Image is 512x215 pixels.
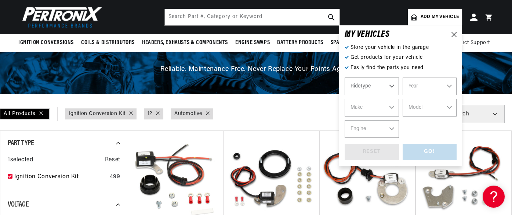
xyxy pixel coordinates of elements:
span: Reliable. Maintenance Free. Never Replace Your Points Again. [160,66,352,73]
span: Reset [105,155,120,165]
select: Year [403,78,457,95]
summary: Battery Products [273,34,327,51]
span: Add my vehicle [421,14,459,21]
span: Product Support [449,39,490,47]
span: Coils & Distributors [81,39,135,47]
a: Ignition Conversion Kit [69,110,126,118]
div: 499 [110,172,120,182]
summary: Headers, Exhausts & Components [138,34,232,51]
select: RideType [345,78,399,95]
span: Spark Plug Wires [331,39,375,47]
h6: MY VEHICLE S [345,31,390,38]
span: Battery Products [277,39,323,47]
input: Search Part #, Category or Keyword [165,9,339,25]
p: Easily find the parts you need [345,64,457,72]
summary: Ignition Conversions [18,34,77,51]
summary: Spark Plug Wires [327,34,379,51]
a: Add my vehicle [408,9,462,25]
button: search button [323,9,339,25]
span: Voltage [8,201,29,208]
a: Automotive [174,110,202,118]
a: 12 [148,110,152,118]
p: Store your vehicle in the garage [345,44,457,52]
select: Engine [345,120,399,138]
img: Pertronix [18,4,103,30]
select: Model [403,99,457,117]
a: Ignition Conversion Kit [14,172,107,182]
span: Ignition Conversions [18,39,74,47]
span: Headers, Exhausts & Components [142,39,228,47]
span: Engine Swaps [235,39,270,47]
summary: Product Support [449,34,494,52]
summary: Engine Swaps [232,34,273,51]
summary: Coils & Distributors [77,34,138,51]
span: 1 selected [8,155,33,165]
p: Get products for your vehicle [345,54,457,62]
select: Make [345,99,399,117]
span: Part Type [8,140,34,147]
